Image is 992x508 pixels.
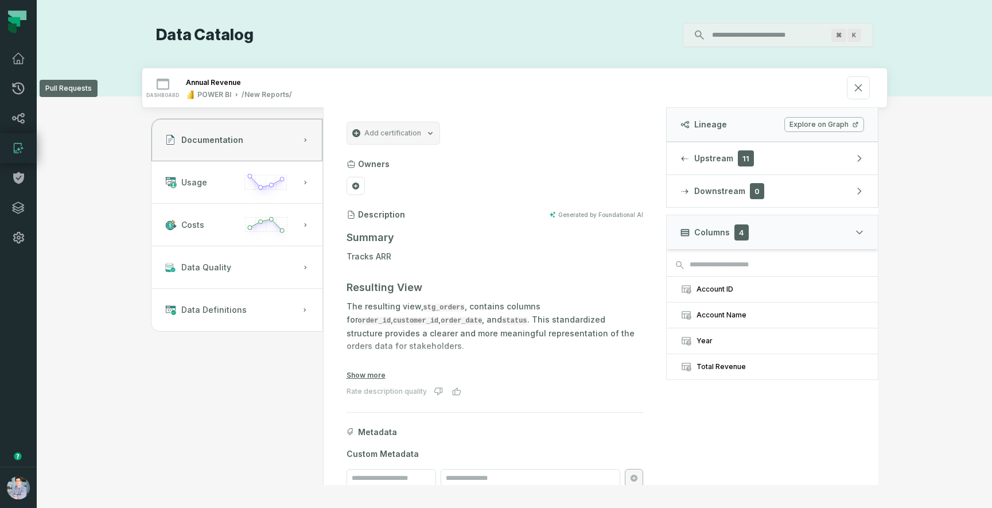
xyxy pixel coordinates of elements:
span: Data Quality [181,262,231,273]
button: Upstream11 [667,142,878,174]
span: type unknown [680,284,692,295]
span: Documentation [181,134,243,146]
button: Year [667,328,878,354]
div: /New Reports/ [242,90,292,99]
span: Metadata [358,426,397,438]
span: type unknown [680,335,692,347]
span: type unknown [680,309,692,321]
code: status [502,317,527,325]
span: Press ⌘ + K to focus the search bar [847,29,861,42]
img: avatar of Alon Nafta [7,476,30,499]
span: Costs [181,219,204,231]
span: 11 [738,150,754,166]
span: 0 [750,183,764,199]
code: order_id [358,317,391,325]
div: Year [697,336,864,346]
span: 4 [734,224,749,241]
span: Downstream [694,185,745,197]
button: Show more [347,371,386,380]
h1: Data Catalog [156,25,254,45]
span: Press ⌘ + K to focus the search bar [831,29,846,42]
span: dashboard [146,92,180,98]
button: Total Revenue [667,354,878,379]
span: Upstream [694,153,733,164]
div: Pull Requests [40,80,98,97]
code: customer_id [393,317,438,325]
code: stg_orders [423,304,465,312]
p: Tracks ARR [347,250,643,263]
span: Lineage [694,119,727,130]
div: Total Revenue [697,362,864,371]
button: Downstream0 [667,175,878,207]
div: Annual Revenue [186,78,241,87]
span: Custom Metadata [347,448,643,460]
div: Account Name [697,311,864,320]
div: POWER BI [197,90,231,99]
button: dashboardPOWER BI/New Reports/ [142,68,887,107]
span: Data Definitions [181,304,247,316]
button: Account Name [667,303,878,328]
button: Generated by Foundational AI [549,211,643,218]
span: Columns [694,227,730,238]
h3: Description [358,209,405,220]
button: Columns4 [666,215,878,249]
h3: Resulting View [347,280,643,296]
h3: Summary [347,230,643,246]
div: Tooltip anchor [13,451,23,462]
span: Usage [181,177,207,188]
code: order_date [441,317,482,325]
div: Account ID [697,285,864,294]
a: Explore on Graph [784,117,864,132]
button: Add certification [347,122,440,145]
button: Account ID [667,277,878,302]
p: The resulting view, , contains columns for , , , and . This standardized structure provides a cle... [347,300,643,354]
span: Add certification [364,129,421,138]
div: Rate description quality [347,387,427,396]
span: type unknown [680,361,692,373]
h3: Owners [358,158,390,170]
